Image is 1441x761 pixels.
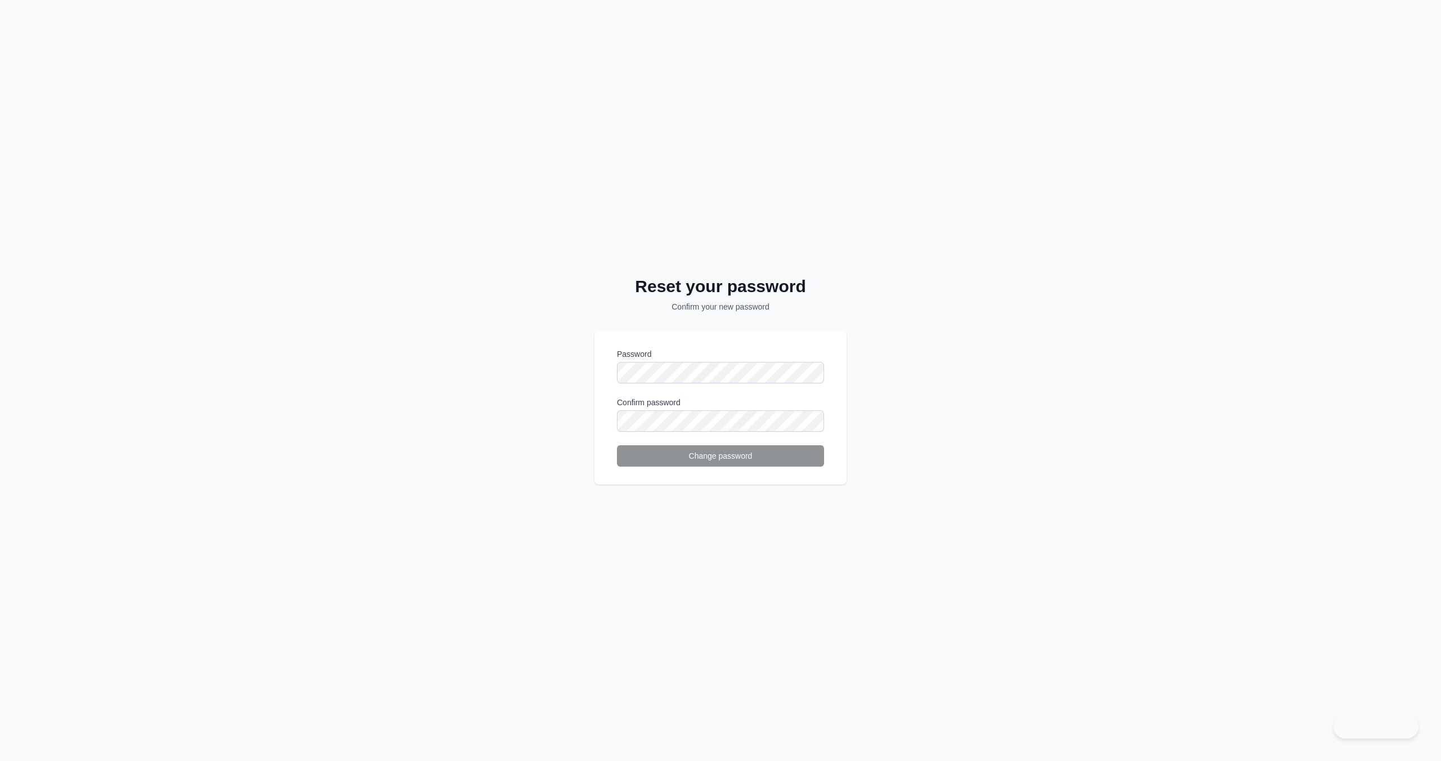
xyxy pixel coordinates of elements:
[594,276,847,297] h2: Reset your password
[617,445,824,467] button: Change password
[594,301,847,312] p: Confirm your new password
[1333,715,1418,738] iframe: Toggle Customer Support
[617,348,824,360] label: Password
[617,397,824,408] label: Confirm password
